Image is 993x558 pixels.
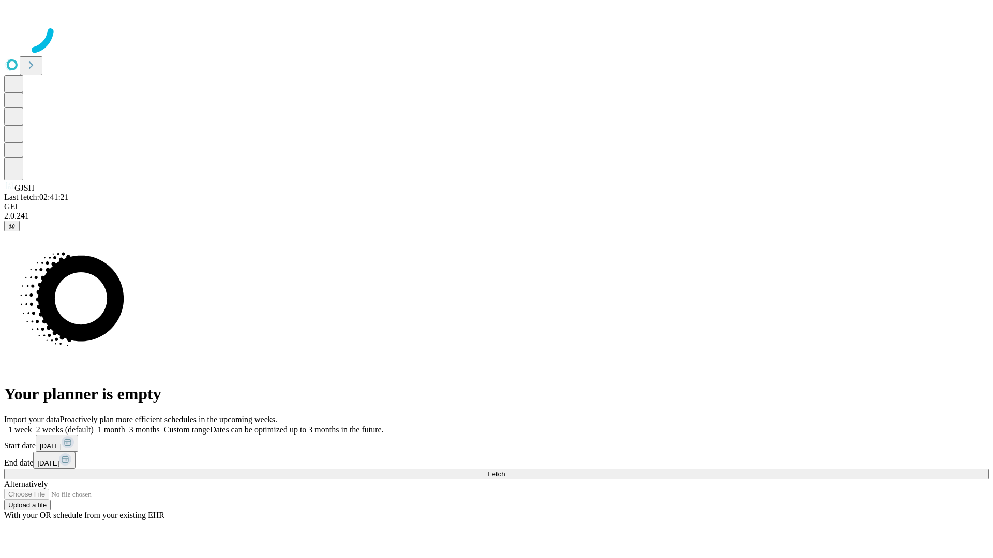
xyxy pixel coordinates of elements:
[40,442,62,450] span: [DATE]
[8,222,16,230] span: @
[36,435,78,452] button: [DATE]
[4,415,60,424] span: Import your data
[36,425,94,434] span: 2 weeks (default)
[4,510,164,519] span: With your OR schedule from your existing EHR
[210,425,383,434] span: Dates can be optimized up to 3 months in the future.
[4,435,989,452] div: Start date
[8,425,32,434] span: 1 week
[4,221,20,231] button: @
[4,479,48,488] span: Alternatively
[4,500,51,510] button: Upload a file
[14,183,34,192] span: GJSH
[4,452,989,469] div: End date
[98,425,125,434] span: 1 month
[129,425,160,434] span: 3 months
[4,469,989,479] button: Fetch
[4,202,989,211] div: GEI
[60,415,277,424] span: Proactively plan more efficient schedules in the upcoming weeks.
[4,384,989,404] h1: Your planner is empty
[4,211,989,221] div: 2.0.241
[4,193,69,202] span: Last fetch: 02:41:21
[488,470,505,478] span: Fetch
[164,425,210,434] span: Custom range
[33,452,76,469] button: [DATE]
[37,459,59,467] span: [DATE]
